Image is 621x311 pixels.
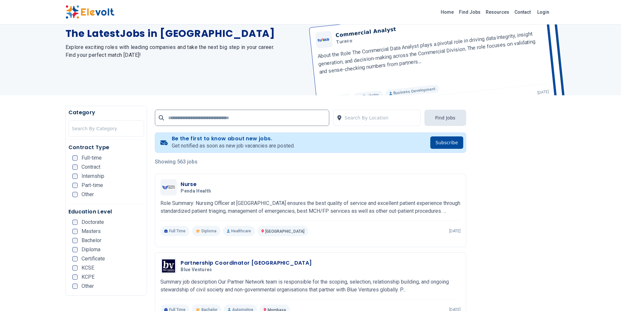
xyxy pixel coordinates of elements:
[81,164,100,170] span: Contract
[81,284,94,289] span: Other
[72,265,78,271] input: KCSE
[449,228,461,234] p: [DATE]
[172,142,295,150] p: Get notified as soon as new job vacancies are posted.
[68,144,144,151] h5: Contract Type
[81,174,104,179] span: Internship
[72,256,78,261] input: Certificate
[72,192,78,197] input: Other
[160,226,189,236] p: Full Time
[456,7,483,17] a: Find Jobs
[483,7,512,17] a: Resources
[201,228,216,234] span: Diploma
[160,199,461,215] p: Role Summary: Nursing Officer at [GEOGRAPHIC_DATA] ensures the best quality of service and excell...
[81,192,94,197] span: Other
[181,259,312,267] h3: Partnership Coordinator [GEOGRAPHIC_DATA]
[160,278,461,294] p: Summary job description Our Partner Network team is responsible for the scoping, selection, relat...
[81,265,94,271] span: KCSE
[72,284,78,289] input: Other
[172,135,295,142] h4: Be the first to know about new jobs.
[72,164,78,170] input: Contract
[162,259,175,273] img: Blue Ventures
[181,188,211,194] span: Penda Health
[81,183,103,188] span: Part-time
[81,247,100,252] span: Diploma
[81,220,104,225] span: Doctorate
[81,238,101,243] span: Bachelor
[72,220,78,225] input: Doctorate
[265,229,304,234] span: [GEOGRAPHIC_DATA]
[72,274,78,280] input: KCPE
[72,229,78,234] input: Masters
[223,226,255,236] p: Healthcare
[81,256,105,261] span: Certificate
[181,267,212,273] span: Blue Ventures
[81,229,101,234] span: Masters
[68,109,144,117] h5: Category
[162,185,175,190] img: Penda Health
[66,43,303,59] h2: Explore exciting roles with leading companies and take the next big step in your career. Find you...
[72,174,78,179] input: Internship
[424,110,466,126] button: Find Jobs
[68,208,144,216] h5: Education Level
[181,180,214,188] h3: Nurse
[512,7,533,17] a: Contact
[66,5,114,19] img: Elevolt
[66,28,303,39] h1: The Latest Jobs in [GEOGRAPHIC_DATA]
[438,7,456,17] a: Home
[155,158,466,166] p: Showing 563 jobs
[533,6,553,19] a: Login
[81,155,102,161] span: Full-time
[72,247,78,252] input: Diploma
[588,280,621,311] iframe: Chat Widget
[72,155,78,161] input: Full-time
[430,136,463,149] button: Subscribe
[72,183,78,188] input: Part-time
[81,274,95,280] span: KCPE
[160,179,461,236] a: Penda HealthNursePenda HealthRole Summary: Nursing Officer at [GEOGRAPHIC_DATA] ensures the best ...
[72,238,78,243] input: Bachelor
